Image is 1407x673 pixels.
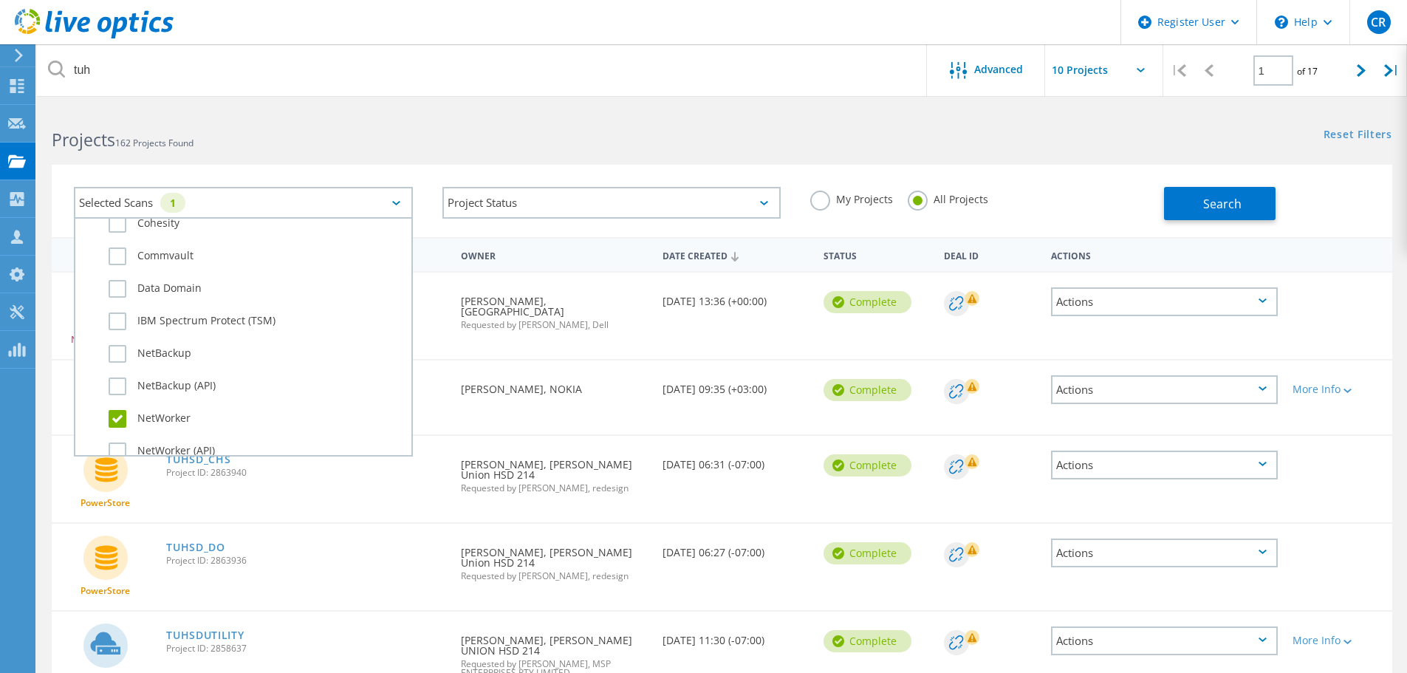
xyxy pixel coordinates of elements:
span: NetWorker (API) [71,335,140,344]
div: Date Created [655,241,816,269]
div: Status [816,241,937,268]
div: Complete [824,542,911,564]
span: CR [1371,16,1386,28]
span: 162 Projects Found [115,137,194,149]
label: NetWorker [109,410,404,428]
span: Advanced [974,64,1023,75]
a: TUHSD_CHS [166,454,230,465]
div: [PERSON_NAME], [PERSON_NAME] Union HSD 214 [453,524,654,595]
div: Actions [1051,626,1278,655]
a: TUHSD_DO [166,542,225,553]
div: Complete [824,379,911,401]
div: [DATE] 09:35 (+03:00) [655,361,816,409]
div: Complete [824,630,911,652]
div: [PERSON_NAME], [GEOGRAPHIC_DATA] [453,273,654,344]
div: [DATE] 11:30 (-07:00) [655,612,816,660]
span: Project ID: 2863936 [166,556,446,565]
label: IBM Spectrum Protect (TSM) [109,312,404,330]
button: Search [1164,187,1276,220]
div: [DATE] 06:27 (-07:00) [655,524,816,573]
div: More Info [1293,635,1385,646]
label: NetWorker (API) [109,443,404,460]
label: Commvault [109,247,404,265]
div: | [1377,44,1407,97]
label: All Projects [908,191,988,205]
a: TUHSDUTILITY [166,630,244,640]
label: Cohesity [109,215,404,233]
div: 1 [160,193,185,213]
div: Actions [1051,451,1278,479]
div: Actions [1051,375,1278,404]
label: NetBackup [109,345,404,363]
div: Actions [1044,241,1285,268]
svg: \n [1275,16,1288,29]
div: [PERSON_NAME], NOKIA [453,361,654,409]
div: [PERSON_NAME], [PERSON_NAME] Union HSD 214 [453,436,654,508]
div: More Info [1293,384,1385,394]
div: Complete [824,291,911,313]
div: Complete [824,454,911,476]
div: | [1163,44,1194,97]
input: Search projects by name, owner, ID, company, etc [37,44,928,96]
span: Requested by [PERSON_NAME], redesign [461,484,647,493]
span: Requested by [PERSON_NAME], Dell [461,321,647,329]
label: NetBackup (API) [109,378,404,395]
div: Actions [1051,539,1278,567]
b: Projects [52,128,115,151]
span: Project ID: 2863940 [166,468,446,477]
span: PowerStore [81,587,130,595]
div: Project Status [442,187,781,219]
a: Reset Filters [1324,129,1392,142]
span: PowerStore [81,499,130,508]
div: Owner [453,241,654,268]
div: Actions [1051,287,1278,316]
div: [DATE] 13:36 (+00:00) [655,273,816,321]
div: Selected Scans [74,187,413,219]
a: Live Optics Dashboard [15,31,174,41]
label: Data Domain [109,280,404,298]
span: Requested by [PERSON_NAME], redesign [461,572,647,581]
span: Project ID: 2858637 [166,644,446,653]
label: My Projects [810,191,893,205]
div: [DATE] 06:31 (-07:00) [655,436,816,485]
span: of 17 [1297,65,1318,78]
span: Search [1203,196,1242,212]
div: Deal Id [937,241,1044,268]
